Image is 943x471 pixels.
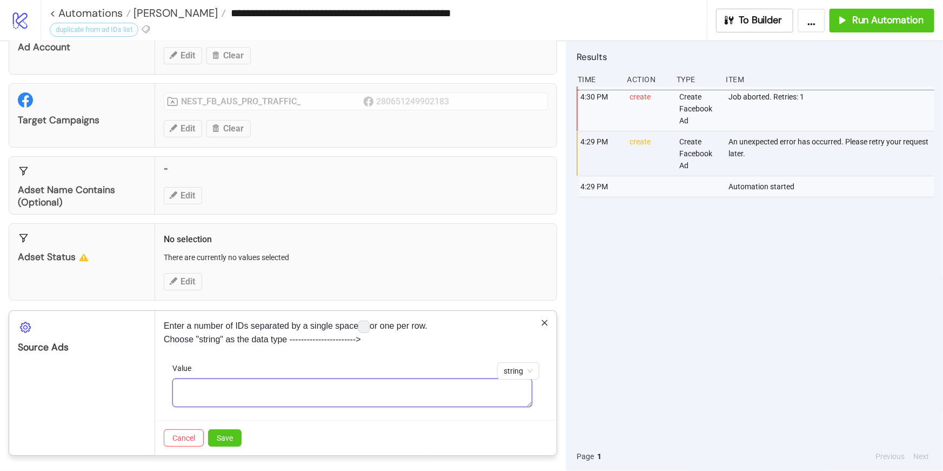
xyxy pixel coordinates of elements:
div: 4:29 PM [579,176,621,197]
button: Run Automation [830,9,934,32]
div: Job aborted. Retries: 1 [728,87,938,131]
a: < Automations [50,8,131,18]
div: Automation started [728,176,938,197]
button: 1 [594,450,605,462]
span: Save [217,434,233,442]
button: ... [798,9,825,32]
a: [PERSON_NAME] [131,8,226,18]
div: 4:29 PM [579,131,621,176]
span: Page [577,450,594,462]
span: close [541,319,549,327]
button: Previous [872,450,908,462]
span: To Builder [739,14,783,26]
div: create [629,87,671,131]
div: Create Facebook Ad [678,87,720,131]
div: duplicate from ad IDs list [50,23,138,37]
h2: Results [577,50,934,64]
button: Cancel [164,429,204,447]
span: string [504,363,533,379]
div: Create Facebook Ad [678,131,720,176]
div: Action [626,69,668,90]
button: Save [208,429,242,447]
button: To Builder [716,9,794,32]
button: Next [910,450,932,462]
div: An unexpected error has occurred. Please retry your request later. [728,131,938,176]
span: [PERSON_NAME] [131,6,218,20]
span: Cancel [172,434,195,442]
p: Enter a number of IDs separated by a single space or one per row. Choose "string" as the data typ... [164,320,548,346]
div: 4:30 PM [579,87,621,131]
div: create [629,131,671,176]
div: Type [676,69,718,90]
div: Time [577,69,619,90]
div: Source Ads [18,341,146,354]
textarea: Value [172,379,532,408]
label: Value [172,362,198,374]
div: Item [725,69,935,90]
span: Run Automation [852,14,924,26]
